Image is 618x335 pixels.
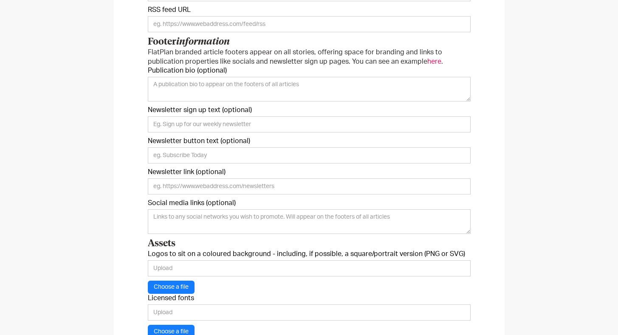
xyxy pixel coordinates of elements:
[148,238,471,249] h3: Assets
[148,137,471,145] label: Newsletter button text (optional)
[148,6,471,14] label: RSS feed URL
[427,58,441,65] a: here
[148,37,471,48] h3: Footer
[148,48,471,66] p: FlatPlan branded article footers appear on all stories, offering space for branding and links to ...
[148,178,471,194] input: eg. https://www.webaddress.com/newsletters
[148,294,471,302] label: Licensed fonts
[148,304,471,321] input: Upload
[148,260,471,276] input: Upload
[148,147,471,163] input: eg. Subscribe Today
[148,116,471,132] input: Eg. Sign up for our weekly newsletter
[148,199,471,207] label: Social media links (optional)
[148,66,471,75] label: Publication bio (optional)
[148,168,471,176] label: Newsletter link (optional)
[176,37,230,47] em: information
[148,106,471,114] label: Newsletter sign up text (optional)
[148,16,471,32] input: eg. https://www.webaddress.com/feed/rss
[148,250,471,258] label: Logos to sit on a coloured background - including, if possible, a square/portrait version (PNG or...
[148,281,195,294] button: Choose a file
